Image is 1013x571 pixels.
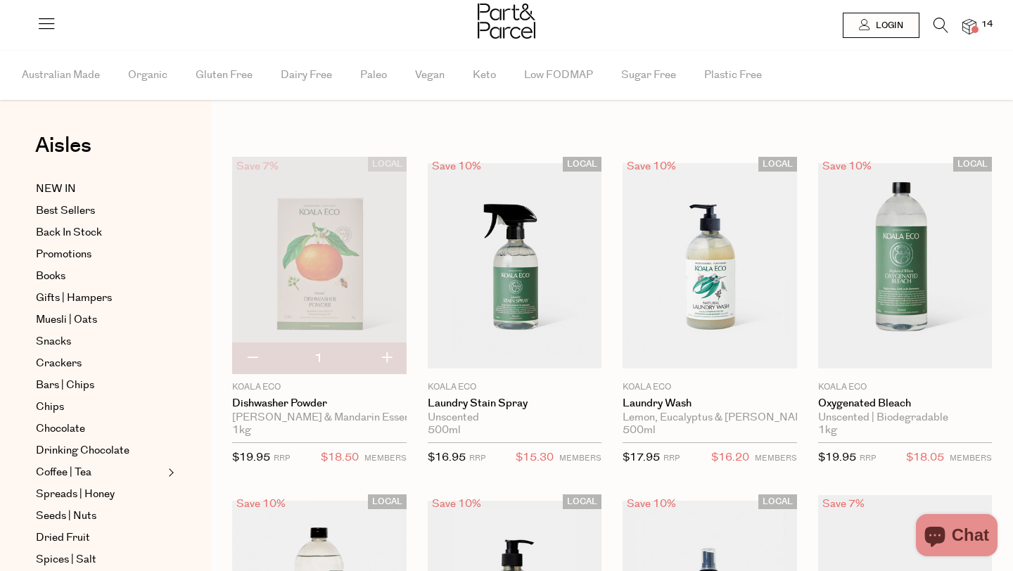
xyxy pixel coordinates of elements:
span: 1kg [232,424,251,437]
span: 1kg [818,424,837,437]
a: Spreads | Honey [36,486,164,503]
span: Dried Fruit [36,530,90,546]
a: Crackers [36,355,164,372]
div: Save 10% [818,157,876,176]
button: Expand/Collapse Coffee | Tea [165,464,174,481]
span: LOCAL [368,494,407,509]
span: Gifts | Hampers [36,290,112,307]
a: Dishwasher Powder [232,397,407,410]
span: Crackers [36,355,82,372]
span: Aisles [35,130,91,161]
div: [PERSON_NAME] & Mandarin Essential Oil [232,411,407,424]
span: 14 [978,18,996,31]
a: Oxygenated Bleach [818,397,993,410]
span: Back In Stock [36,224,102,241]
small: RRP [274,453,290,463]
span: $18.05 [906,449,944,467]
img: Dishwasher Powder [232,157,407,374]
span: $16.20 [711,449,749,467]
span: Books [36,268,65,285]
div: Unscented | Biodegradable [818,411,993,424]
span: Coffee | Tea [36,464,91,481]
span: Paleo [360,51,387,100]
small: RRP [663,453,680,463]
span: LOCAL [563,494,601,509]
a: Coffee | Tea [36,464,164,481]
small: MEMBERS [364,453,407,463]
small: MEMBERS [950,453,992,463]
span: Chips [36,399,64,416]
div: Save 7% [232,157,283,176]
small: MEMBERS [559,453,601,463]
span: $15.30 [516,449,554,467]
span: 500ml [428,424,461,437]
a: Laundry Stain Spray [428,397,602,410]
span: $18.50 [321,449,359,467]
div: Save 7% [818,494,869,513]
a: Bars | Chips [36,377,164,394]
span: Low FODMAP [524,51,593,100]
span: NEW IN [36,181,76,198]
span: Best Sellers [36,203,95,219]
span: Bars | Chips [36,377,94,394]
a: Aisles [35,135,91,170]
span: Vegan [415,51,445,100]
span: Keto [473,51,496,100]
a: Spices | Salt [36,551,164,568]
span: LOCAL [758,494,797,509]
inbox-online-store-chat: Shopify online store chat [912,514,1002,560]
p: Koala Eco [818,381,993,394]
span: Chocolate [36,421,85,437]
a: Chocolate [36,421,164,437]
a: Promotions [36,246,164,263]
a: Books [36,268,164,285]
span: Gluten Free [196,51,253,100]
span: LOCAL [368,157,407,172]
small: RRP [469,453,485,463]
a: Best Sellers [36,203,164,219]
span: Promotions [36,246,91,263]
span: Organic [128,51,167,100]
div: Save 10% [428,494,485,513]
a: 14 [962,19,976,34]
img: Laundry Stain Spray [428,163,602,368]
span: Seeds | Nuts [36,508,96,525]
p: Koala Eco [623,381,797,394]
span: $16.95 [428,450,466,465]
div: Save 10% [623,494,680,513]
a: Back In Stock [36,224,164,241]
div: Unscented [428,411,602,424]
img: Laundry Wash [623,163,797,368]
a: Login [843,13,919,38]
img: Oxygenated Bleach [818,163,993,368]
div: Lemon, Eucalyptus & [PERSON_NAME] [623,411,797,424]
span: 500ml [623,424,656,437]
span: $17.95 [623,450,660,465]
span: Snacks [36,333,71,350]
small: MEMBERS [755,453,797,463]
div: Save 10% [623,157,680,176]
span: Login [872,20,903,32]
span: Sugar Free [621,51,676,100]
span: $19.95 [232,450,270,465]
div: Save 10% [428,157,485,176]
span: $19.95 [818,450,856,465]
span: Australian Made [22,51,100,100]
a: NEW IN [36,181,164,198]
span: Muesli | Oats [36,312,97,328]
p: Koala Eco [428,381,602,394]
a: Dried Fruit [36,530,164,546]
p: Koala Eco [232,381,407,394]
a: Gifts | Hampers [36,290,164,307]
span: LOCAL [563,157,601,172]
a: Laundry Wash [623,397,797,410]
span: Plastic Free [704,51,762,100]
a: Muesli | Oats [36,312,164,328]
a: Drinking Chocolate [36,442,164,459]
a: Chips [36,399,164,416]
a: Snacks [36,333,164,350]
span: Spreads | Honey [36,486,115,503]
img: Part&Parcel [478,4,535,39]
span: Drinking Chocolate [36,442,129,459]
span: Dairy Free [281,51,332,100]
